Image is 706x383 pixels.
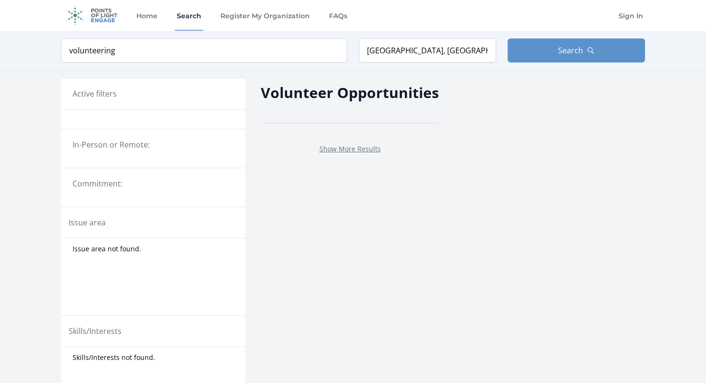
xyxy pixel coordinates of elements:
span: Issue area not found. [73,244,141,254]
span: Skills/Interests not found. [73,353,155,362]
input: Keyword [61,38,347,62]
legend: Issue area [69,217,106,228]
button: Search [508,38,645,62]
input: Location [359,38,496,62]
legend: Commitment: [73,178,234,189]
h2: Volunteer Opportunities [261,82,439,103]
span: Search [558,45,583,56]
a: Show More Results [319,144,381,153]
legend: In-Person or Remote: [73,139,234,150]
h3: Active filters [73,88,117,99]
legend: Skills/Interests [69,325,122,337]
